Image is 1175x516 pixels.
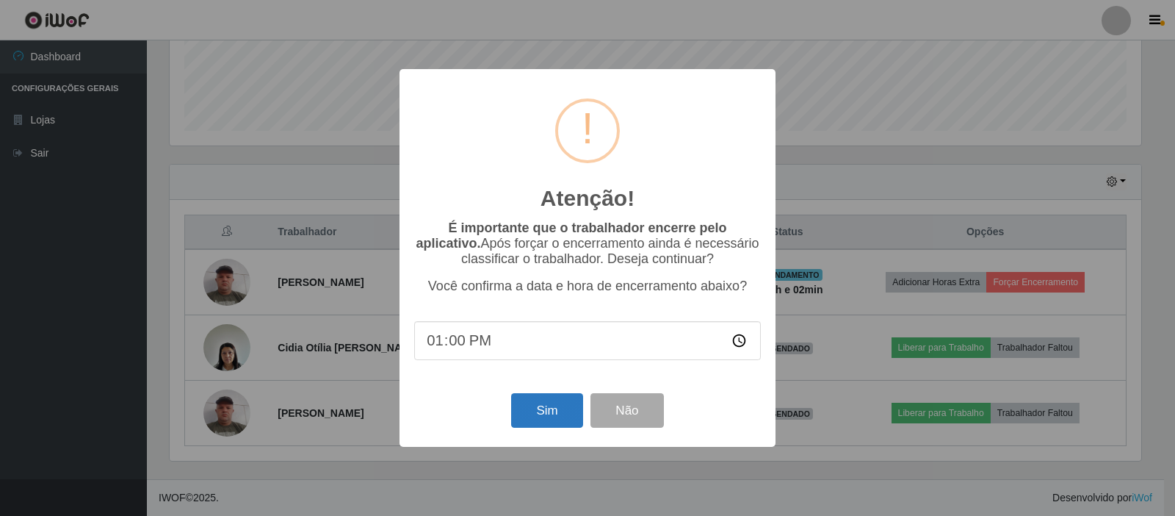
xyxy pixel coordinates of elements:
button: Sim [511,393,582,428]
p: Você confirma a data e hora de encerramento abaixo? [414,279,761,294]
button: Não [590,393,663,428]
p: Após forçar o encerramento ainda é necessário classificar o trabalhador. Deseja continuar? [414,221,761,267]
h2: Atenção! [540,185,634,212]
b: É importante que o trabalhador encerre pelo aplicativo. [416,221,726,251]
